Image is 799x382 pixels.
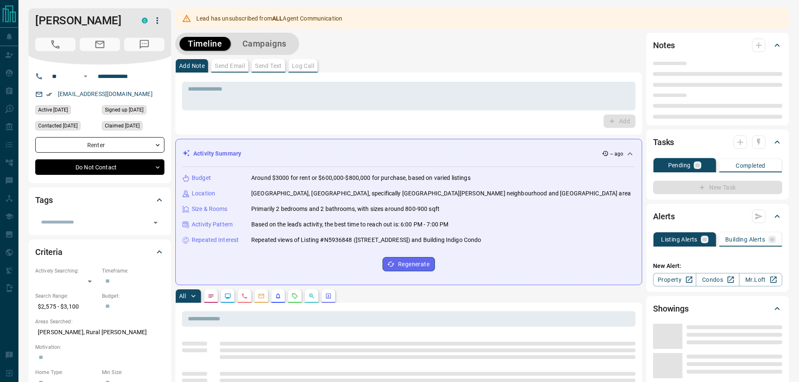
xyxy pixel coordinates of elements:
div: Sun Jun 15 2025 [102,105,164,117]
svg: Calls [241,293,248,299]
p: Primarily 2 bedrooms and 2 bathrooms, with sizes around 800-900 sqft [251,205,440,213]
svg: Requests [291,293,298,299]
h2: Showings [653,302,689,315]
p: Timeframe: [102,267,164,275]
p: Building Alerts [725,236,765,242]
svg: Opportunities [308,293,315,299]
div: Sun Jun 15 2025 [102,121,164,133]
h2: Notes [653,39,675,52]
h1: [PERSON_NAME] [35,14,129,27]
svg: Agent Actions [325,293,332,299]
p: Repeated views of Listing #N5936848 ([STREET_ADDRESS]) and Building Indigo Condo [251,236,481,244]
p: All [179,293,186,299]
span: Message [124,38,164,51]
button: Open [150,217,161,229]
a: [EMAIL_ADDRESS][DOMAIN_NAME] [58,91,153,97]
div: Tags [35,190,164,210]
p: Around $3000 for rent or $600,000-$800,000 for purchase, based on varied listings [251,174,471,182]
p: Repeated Interest [192,236,239,244]
span: Email [80,38,120,51]
span: Call [35,38,75,51]
span: Contacted [DATE] [38,122,78,130]
div: Tasks [653,132,782,152]
p: Areas Searched: [35,318,164,325]
span: Signed up [DATE] [105,106,143,114]
a: Mr.Loft [739,273,782,286]
p: Add Note [179,63,205,69]
svg: Email Verified [46,91,52,97]
div: Renter [35,137,164,153]
p: Search Range: [35,292,98,300]
h2: Alerts [653,210,675,223]
p: $2,575 - $3,100 [35,300,98,314]
p: Motivation: [35,343,164,351]
strong: ALL [272,15,283,22]
svg: Notes [208,293,214,299]
h2: Tags [35,193,52,207]
p: Activity Pattern [192,220,233,229]
p: Budget: [102,292,164,300]
div: Notes [653,35,782,55]
a: Property [653,273,696,286]
svg: Lead Browsing Activity [224,293,231,299]
p: New Alert: [653,262,782,270]
div: condos.ca [142,18,148,23]
p: -- ago [610,150,623,158]
h2: Criteria [35,245,62,259]
p: Budget [192,174,211,182]
p: Size & Rooms [192,205,228,213]
button: Campaigns [234,37,295,51]
div: Do Not Contact [35,159,164,175]
p: Location [192,189,215,198]
p: Based on the lead's activity, the best time to reach out is: 6:00 PM - 7:00 PM [251,220,448,229]
div: Activity Summary-- ago [182,146,635,161]
p: [PERSON_NAME], Rural [PERSON_NAME] [35,325,164,339]
span: Claimed [DATE] [105,122,140,130]
div: Showings [653,299,782,319]
p: Completed [736,163,765,169]
p: Listing Alerts [661,236,697,242]
p: [GEOGRAPHIC_DATA], [GEOGRAPHIC_DATA], specifically [GEOGRAPHIC_DATA][PERSON_NAME] neighbourhood a... [251,189,631,198]
div: Lead has unsubscribed from Agent Communication [196,11,342,26]
div: Fri Jul 04 2025 [35,105,98,117]
p: Pending [668,162,691,168]
p: Min Size: [102,369,164,376]
svg: Emails [258,293,265,299]
div: Criteria [35,242,164,262]
p: Activity Summary [193,149,241,158]
button: Regenerate [383,257,435,271]
p: Actively Searching: [35,267,98,275]
svg: Listing Alerts [275,293,281,299]
div: Alerts [653,206,782,226]
button: Open [81,71,91,81]
a: Condos [696,273,739,286]
div: Tue Aug 19 2025 [35,121,98,133]
h2: Tasks [653,135,674,149]
p: Home Type: [35,369,98,376]
span: Active [DATE] [38,106,68,114]
button: Timeline [180,37,231,51]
